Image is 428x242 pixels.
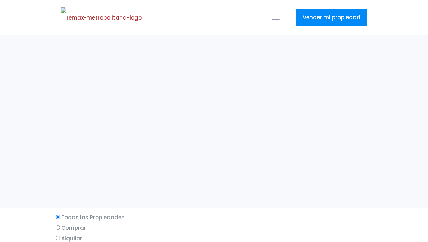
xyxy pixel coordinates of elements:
[270,12,282,23] a: mobile menu
[56,225,60,230] input: Comprar
[54,213,374,222] label: Todas las Propiedades
[54,223,374,232] label: Comprar
[56,215,60,219] input: Todas las Propiedades
[61,7,142,28] img: remax-metropolitana-logo
[56,236,60,240] input: Alquilar
[296,9,367,26] a: Vender mi propiedad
